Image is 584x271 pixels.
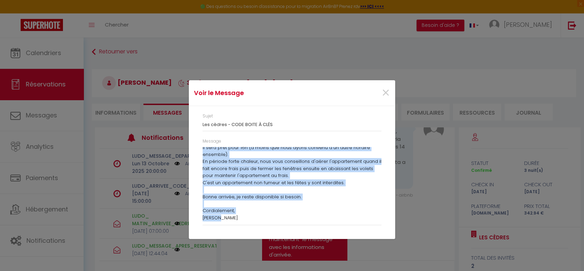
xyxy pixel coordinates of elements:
[203,138,221,145] label: Message
[203,207,235,214] span: Cordialement,
[194,88,322,98] h4: Voir le Message
[203,144,381,158] p: Il sera prêt pour 16h (à moins que nous ayons convenu d'un autre horaire ensemble).
[381,83,390,103] span: ×
[203,113,213,119] label: Sujet
[203,158,381,179] p: En période forte chaleur, nous vous conseillons d'aérer l'appartement quand il fait encore frais ...
[203,186,381,221] p: [PERSON_NAME]
[203,122,381,127] h3: Les cèdres - CODE BOITE À CLÉS
[203,194,301,200] span: Bonne arrivée, je reste disponible si besoin.
[381,86,390,101] button: Close
[203,179,381,186] p: C'est un appartement non fumeur et les fêtes y sont interdites.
